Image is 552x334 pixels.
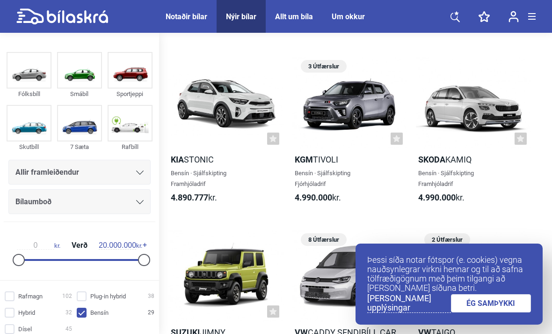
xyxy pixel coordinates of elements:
a: Notaðir bílar [166,12,207,21]
span: 3 Útfærslur [305,60,342,73]
span: Plug-in hybrid [90,291,126,301]
h2: Stonic [168,154,284,165]
div: Smábíl [57,89,102,99]
span: 8 Útfærslur [305,233,342,246]
a: Um okkur [332,12,365,21]
span: Bensín · Sjálfskipting Fjórhjóladrif [295,170,350,187]
span: 45 [65,324,72,334]
span: Verð [69,242,90,249]
div: 7 Sæta [57,141,102,152]
div: Skutbíll [7,141,51,152]
span: Bílaumboð [15,195,51,208]
span: Dísel [18,324,32,334]
div: Sportjeppi [108,89,153,99]
span: 32 [65,308,72,318]
b: Kia [171,155,184,164]
span: 102 [62,291,72,301]
span: Rafmagn [18,291,43,301]
span: Hybrid [18,308,35,318]
img: user-login.svg [508,11,519,22]
a: [PERSON_NAME] upplýsingar [367,294,451,313]
b: 4.890.777 [171,193,208,202]
a: ÉG SAMÞYKKI [451,294,531,312]
span: 29 [148,308,154,318]
span: 38 [148,291,154,301]
a: KiaStonicBensín · SjálfskiptingFramhjóladrif4.890.777kr. [168,57,284,211]
div: Rafbíll [108,141,153,152]
b: KGM [295,155,313,164]
span: kr. [295,192,341,203]
span: kr. [418,192,465,203]
span: kr. [171,192,217,203]
a: Allt um bíla [275,12,313,21]
span: Bensín · Sjálfskipting Framhjóladrif [418,170,474,187]
span: kr. [99,241,142,250]
h2: Tivoli [292,154,408,165]
h2: Kamiq [416,154,531,165]
b: 4.990.000 [418,193,456,202]
a: SkodaKamiqBensín · SjálfskiptingFramhjóladrif4.990.000kr. [416,57,531,211]
b: Skoda [418,155,445,164]
span: Allir framleiðendur [15,166,79,179]
span: Bensín [90,308,109,318]
span: kr. [17,241,60,250]
span: Bensín · Sjálfskipting Framhjóladrif [171,170,226,187]
b: 4.990.000 [295,193,332,202]
p: Þessi síða notar fótspor (e. cookies) vegna nauðsynlegrar virkni hennar og til að safna tölfræðig... [367,255,531,293]
a: 3 ÚtfærslurKGMTivoliBensín · SjálfskiptingFjórhjóladrif4.990.000kr. [292,57,408,211]
span: 2 Útfærslur [429,233,465,246]
div: Fólksbíll [7,89,51,99]
a: Nýir bílar [226,12,256,21]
